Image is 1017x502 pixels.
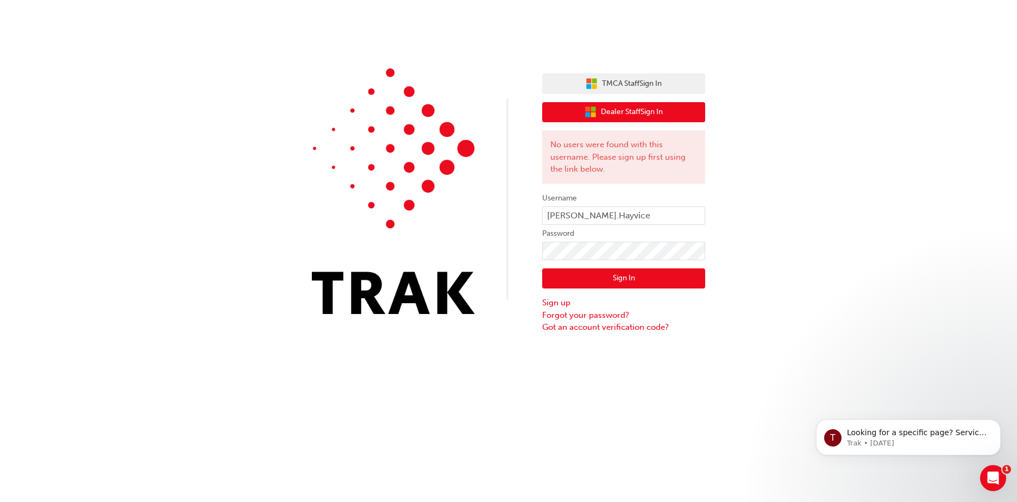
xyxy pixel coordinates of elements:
button: Dealer StaffSign In [542,102,705,123]
a: Got an account verification code? [542,321,705,334]
img: Trak [312,68,475,314]
iframe: Intercom live chat [980,465,1006,491]
iframe: Intercom notifications message [800,397,1017,473]
div: No users were found with this username. Please sign up first using the link below. [542,130,705,184]
a: Forgot your password? [542,309,705,322]
a: Sign up [542,297,705,309]
input: Username [542,206,705,225]
button: Sign In [542,268,705,289]
span: 1 [1002,465,1011,474]
span: TMCA Staff Sign In [602,78,662,90]
label: Password [542,227,705,240]
button: TMCA StaffSign In [542,73,705,94]
label: Username [542,192,705,205]
span: Dealer Staff Sign In [601,106,663,118]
